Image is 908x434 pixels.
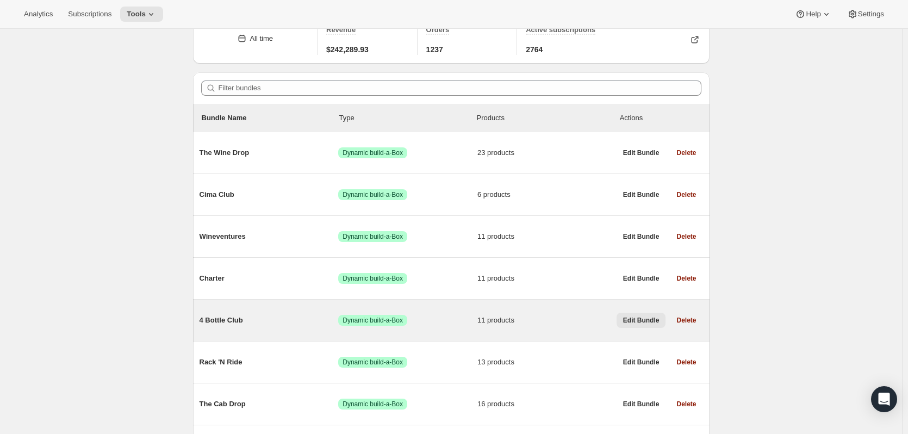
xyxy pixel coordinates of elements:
[477,147,617,158] span: 23 products
[426,44,443,55] span: 1237
[343,190,403,199] span: Dynamic build-a-Box
[623,358,660,367] span: Edit Bundle
[326,44,369,55] span: $242,289.93
[200,231,339,242] span: Wineventures
[477,315,617,326] span: 11 products
[670,271,702,286] button: Delete
[200,147,339,158] span: The Wine Drop
[127,10,146,18] span: Tools
[676,232,696,241] span: Delete
[343,400,403,408] span: Dynamic build-a-Box
[623,232,660,241] span: Edit Bundle
[343,274,403,283] span: Dynamic build-a-Box
[343,232,403,241] span: Dynamic build-a-Box
[526,44,543,55] span: 2764
[623,400,660,408] span: Edit Bundle
[477,113,614,123] div: Products
[343,316,403,325] span: Dynamic build-a-Box
[617,355,666,370] button: Edit Bundle
[623,274,660,283] span: Edit Bundle
[339,113,477,123] div: Type
[617,187,666,202] button: Edit Bundle
[788,7,838,22] button: Help
[617,145,666,160] button: Edit Bundle
[858,10,884,18] span: Settings
[670,355,702,370] button: Delete
[623,190,660,199] span: Edit Bundle
[841,7,891,22] button: Settings
[676,316,696,325] span: Delete
[526,26,595,34] span: Active subscriptions
[200,189,339,200] span: Cima Club
[202,113,339,123] p: Bundle Name
[200,357,339,368] span: Rack 'N Ride
[477,231,617,242] span: 11 products
[477,357,617,368] span: 13 products
[617,313,666,328] button: Edit Bundle
[61,7,118,22] button: Subscriptions
[623,316,660,325] span: Edit Bundle
[477,399,617,410] span: 16 products
[617,396,666,412] button: Edit Bundle
[200,273,339,284] span: Charter
[343,358,403,367] span: Dynamic build-a-Box
[670,145,702,160] button: Delete
[343,148,403,157] span: Dynamic build-a-Box
[676,358,696,367] span: Delete
[620,113,701,123] div: Actions
[617,229,666,244] button: Edit Bundle
[426,26,450,34] span: Orders
[250,33,273,44] div: All time
[24,10,53,18] span: Analytics
[120,7,163,22] button: Tools
[68,10,111,18] span: Subscriptions
[676,190,696,199] span: Delete
[676,148,696,157] span: Delete
[676,400,696,408] span: Delete
[617,271,666,286] button: Edit Bundle
[670,313,702,328] button: Delete
[670,187,702,202] button: Delete
[477,189,617,200] span: 6 products
[200,315,339,326] span: 4 Bottle Club
[219,80,701,96] input: Filter bundles
[670,229,702,244] button: Delete
[623,148,660,157] span: Edit Bundle
[670,396,702,412] button: Delete
[477,273,617,284] span: 11 products
[17,7,59,22] button: Analytics
[200,399,339,410] span: The Cab Drop
[676,274,696,283] span: Delete
[806,10,820,18] span: Help
[326,26,356,34] span: Revenue
[871,386,897,412] div: Open Intercom Messenger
